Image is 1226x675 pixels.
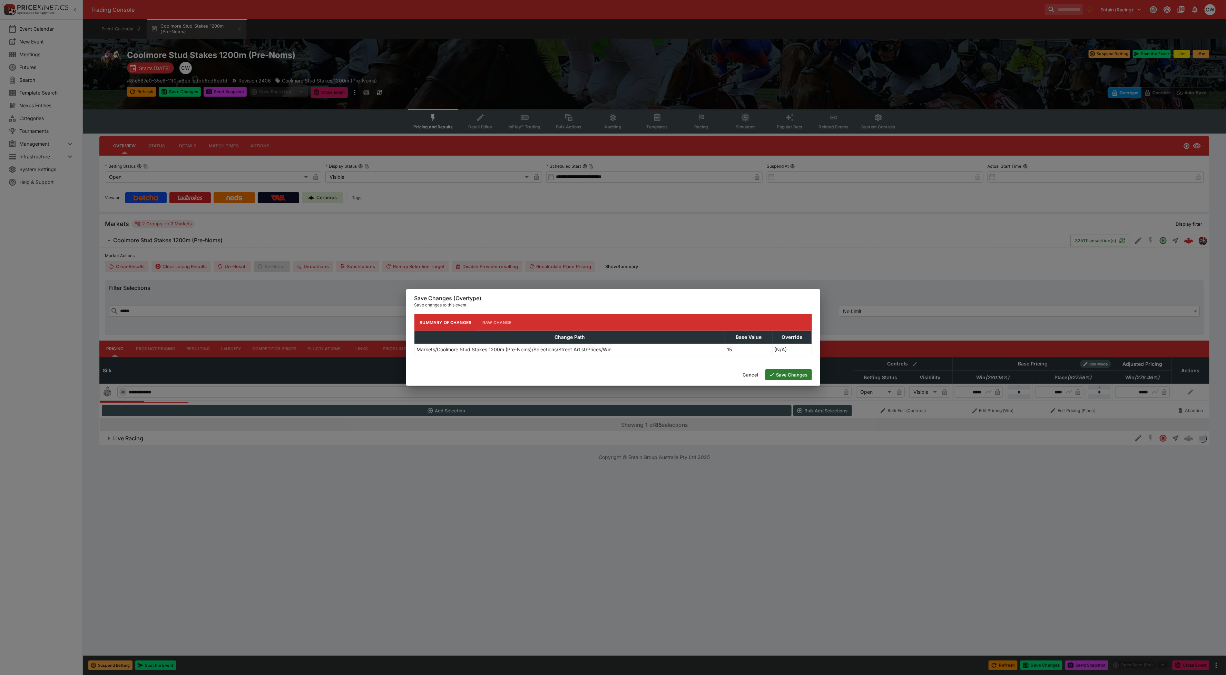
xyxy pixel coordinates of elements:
[414,295,812,302] h6: Save Changes (Overtype)
[725,331,772,344] th: Base Value
[414,302,812,309] p: Save changes to this event.
[417,346,612,353] p: Markets/Coolmore Stud Stakes 1200m (Pre-Noms)/Selections/Street Artist/Prices/Win
[772,331,812,344] th: Override
[725,344,772,355] td: 15
[414,331,725,344] th: Change Path
[765,369,812,380] button: Save Changes
[772,344,812,355] td: (N/A)
[739,369,763,380] button: Cancel
[477,314,517,331] button: Raw Change
[414,314,477,331] button: Summary of Changes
